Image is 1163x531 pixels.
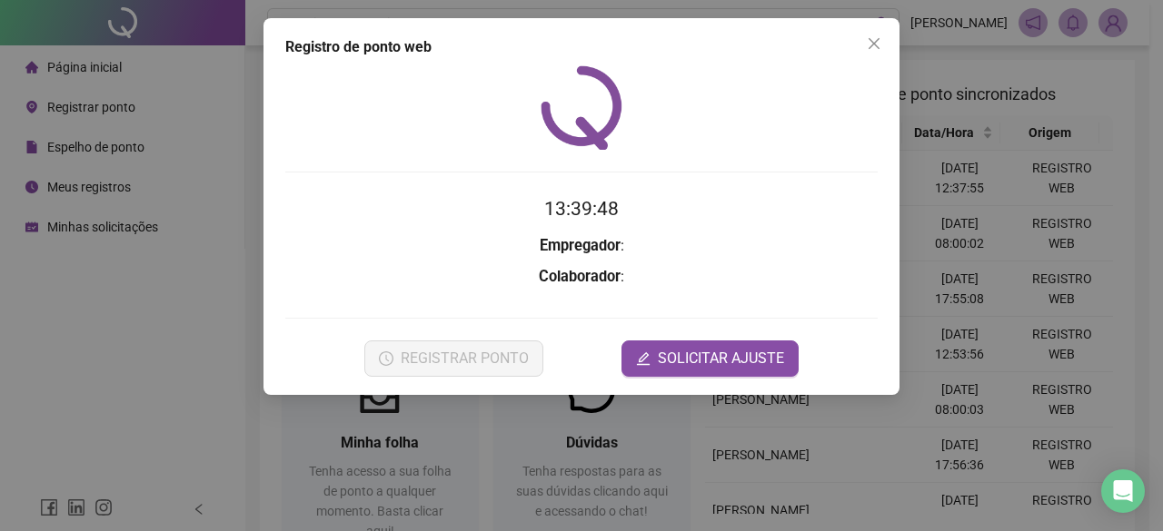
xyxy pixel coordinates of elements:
[1101,469,1145,513] div: Open Intercom Messenger
[621,340,799,377] button: editSOLICITAR AJUSTE
[285,234,878,258] h3: :
[541,65,622,150] img: QRPoint
[860,29,889,58] button: Close
[285,36,878,58] div: Registro de ponto web
[544,198,619,220] time: 13:39:48
[364,340,543,377] button: REGISTRAR PONTO
[540,237,621,254] strong: Empregador
[539,268,621,285] strong: Colaborador
[658,348,784,369] span: SOLICITAR AJUSTE
[636,351,651,366] span: edit
[867,36,881,51] span: close
[285,265,878,289] h3: :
